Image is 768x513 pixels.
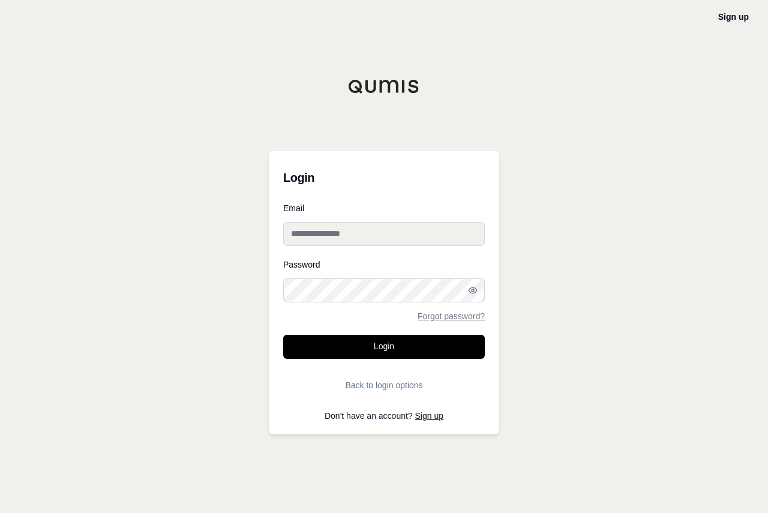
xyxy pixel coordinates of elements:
[283,166,485,190] h3: Login
[283,373,485,397] button: Back to login options
[283,335,485,359] button: Login
[283,260,485,269] label: Password
[348,79,420,94] img: Qumis
[283,204,485,212] label: Email
[415,411,443,421] a: Sign up
[718,12,749,22] a: Sign up
[418,312,485,320] a: Forgot password?
[283,412,485,420] p: Don't have an account?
